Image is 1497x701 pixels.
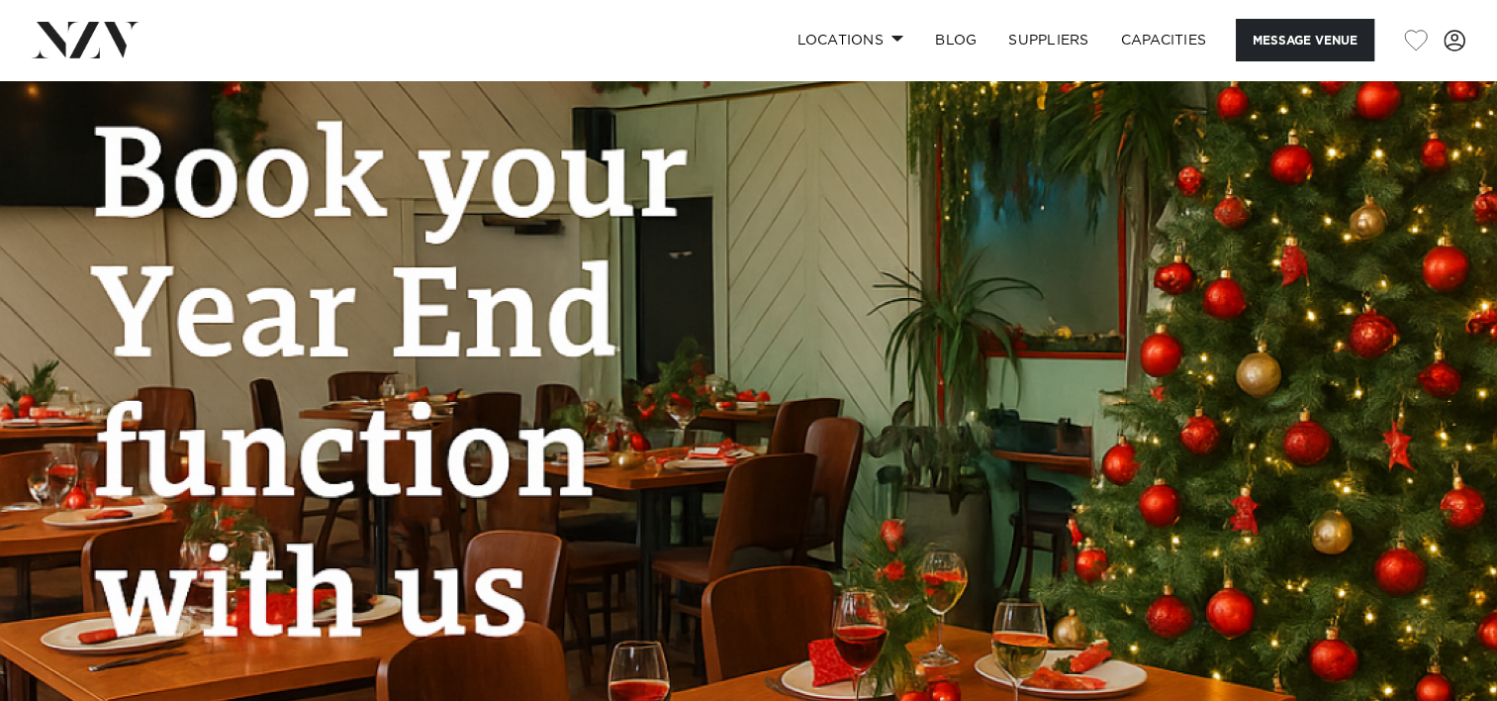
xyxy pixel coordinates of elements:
a: Capacities [1105,19,1223,61]
a: BLOG [919,19,992,61]
a: SUPPLIERS [992,19,1104,61]
button: Message Venue [1236,19,1374,61]
img: nzv-logo.png [32,22,140,57]
a: Locations [781,19,919,61]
